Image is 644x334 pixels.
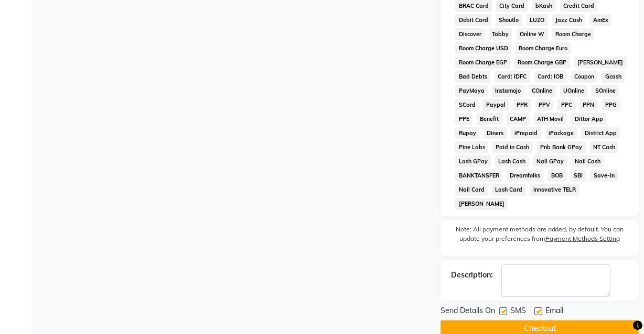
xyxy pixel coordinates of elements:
[455,170,502,182] span: BANKTANSFER
[517,28,548,40] span: Online W
[495,155,529,168] span: Lash Cash
[557,99,575,111] span: PPC
[496,14,522,26] span: Shoutlo
[451,225,628,248] label: Note: All payment methods are added, by default. You can update your preferences from
[534,71,567,83] span: Card: IOB
[581,127,620,139] span: District App
[537,141,586,153] span: Pnb Bank GPay
[492,141,533,153] span: Paid in Cash
[484,127,507,139] span: Diners
[507,170,544,182] span: Dreamfolks
[552,28,595,40] span: Room Charge
[455,57,510,69] span: Room Charge EGP
[552,14,586,26] span: Jazz Cash
[492,184,526,196] span: Lash Card
[455,14,491,26] span: Debit Card
[477,113,502,125] span: Benefit
[535,99,554,111] span: PPV
[589,14,611,26] span: AmEx
[602,71,625,83] span: Gcash
[516,42,571,54] span: Room Charge Euro
[529,85,556,97] span: COnline
[571,170,586,182] span: SBI
[574,57,627,69] span: [PERSON_NAME]
[455,42,511,54] span: Room Charge USD
[455,184,488,196] span: Nail Card
[527,14,548,26] span: LUZO
[602,99,620,111] span: PPG
[455,113,473,125] span: PPE
[545,305,563,318] span: Email
[455,99,479,111] span: SCard
[513,99,531,111] span: PPR
[511,127,541,139] span: iPrepaid
[451,270,493,281] div: Description:
[455,71,490,83] span: Bad Debts
[455,198,508,210] span: [PERSON_NAME]
[455,28,485,40] span: Discover
[579,99,598,111] span: PPN
[514,57,570,69] span: Room Charge GBP
[533,155,567,168] span: Nail GPay
[590,170,618,182] span: Save-In
[530,184,579,196] span: Innovative TELR
[507,113,530,125] span: CAMP
[560,85,588,97] span: UOnline
[495,71,530,83] span: Card: IDFC
[545,127,577,139] span: iPackage
[455,127,479,139] span: Rupay
[571,71,598,83] span: Coupon
[455,155,491,168] span: Lash GPay
[441,305,495,318] span: Send Details On
[455,85,488,97] span: PayMaya
[483,99,509,111] span: Paypal
[590,141,619,153] span: NT Cash
[455,141,488,153] span: Pine Labs
[572,155,604,168] span: Nail Cash
[510,305,526,318] span: SMS
[534,113,567,125] span: ATH Movil
[592,85,619,97] span: SOnline
[545,234,620,243] label: Payment Methods Setting
[571,113,606,125] span: Dittor App
[548,170,566,182] span: BOB
[489,28,512,40] span: Tabby
[492,85,524,97] span: Instamojo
